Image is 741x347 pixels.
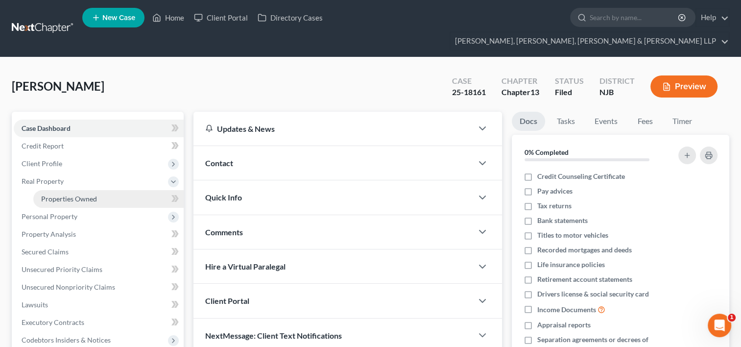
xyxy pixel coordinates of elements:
[22,230,76,238] span: Property Analysis
[205,296,249,305] span: Client Portal
[650,75,717,98] button: Preview
[14,243,184,261] a: Secured Claims
[555,75,584,87] div: Status
[537,320,591,330] span: Appraisal reports
[502,75,539,87] div: Chapter
[205,193,242,202] span: Quick Info
[537,172,625,181] span: Credit Counseling Certificate
[537,186,573,196] span: Pay advices
[147,9,189,26] a: Home
[22,212,77,221] span: Personal Property
[537,245,632,255] span: Recorded mortgages and deeds
[22,300,48,309] span: Lawsuits
[590,8,679,26] input: Search by name...
[205,227,243,237] span: Comments
[549,112,583,131] a: Tasks
[708,314,731,337] iframe: Intercom live chat
[452,75,486,87] div: Case
[22,318,84,326] span: Executory Contracts
[512,112,545,131] a: Docs
[537,201,572,211] span: Tax returns
[14,314,184,331] a: Executory Contracts
[205,124,461,134] div: Updates & News
[14,120,184,137] a: Case Dashboard
[502,87,539,98] div: Chapter
[205,331,342,340] span: NextMessage: Client Text Notifications
[450,32,729,50] a: [PERSON_NAME], [PERSON_NAME], [PERSON_NAME] & [PERSON_NAME] LLP
[205,158,233,168] span: Contact
[22,159,62,168] span: Client Profile
[22,336,111,344] span: Codebtors Insiders & Notices
[599,87,635,98] div: NJB
[22,248,69,256] span: Secured Claims
[537,274,632,284] span: Retirement account statements
[665,112,700,131] a: Timer
[629,112,661,131] a: Fees
[22,142,64,150] span: Credit Report
[205,262,286,271] span: Hire a Virtual Paralegal
[14,137,184,155] a: Credit Report
[452,87,486,98] div: 25-18161
[22,177,64,185] span: Real Property
[189,9,253,26] a: Client Portal
[537,289,649,299] span: Drivers license & social security card
[22,124,71,132] span: Case Dashboard
[537,216,588,225] span: Bank statements
[525,148,569,156] strong: 0% Completed
[587,112,625,131] a: Events
[33,190,184,208] a: Properties Owned
[14,261,184,278] a: Unsecured Priority Claims
[537,260,605,270] span: Life insurance policies
[599,75,635,87] div: District
[530,87,539,97] span: 13
[41,195,97,203] span: Properties Owned
[14,278,184,296] a: Unsecured Nonpriority Claims
[22,265,102,273] span: Unsecured Priority Claims
[14,225,184,243] a: Property Analysis
[537,230,608,240] span: Titles to motor vehicles
[102,14,135,22] span: New Case
[537,305,596,315] span: Income Documents
[728,314,736,322] span: 1
[14,296,184,314] a: Lawsuits
[253,9,328,26] a: Directory Cases
[555,87,584,98] div: Filed
[696,9,729,26] a: Help
[22,283,115,291] span: Unsecured Nonpriority Claims
[12,79,104,93] span: [PERSON_NAME]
